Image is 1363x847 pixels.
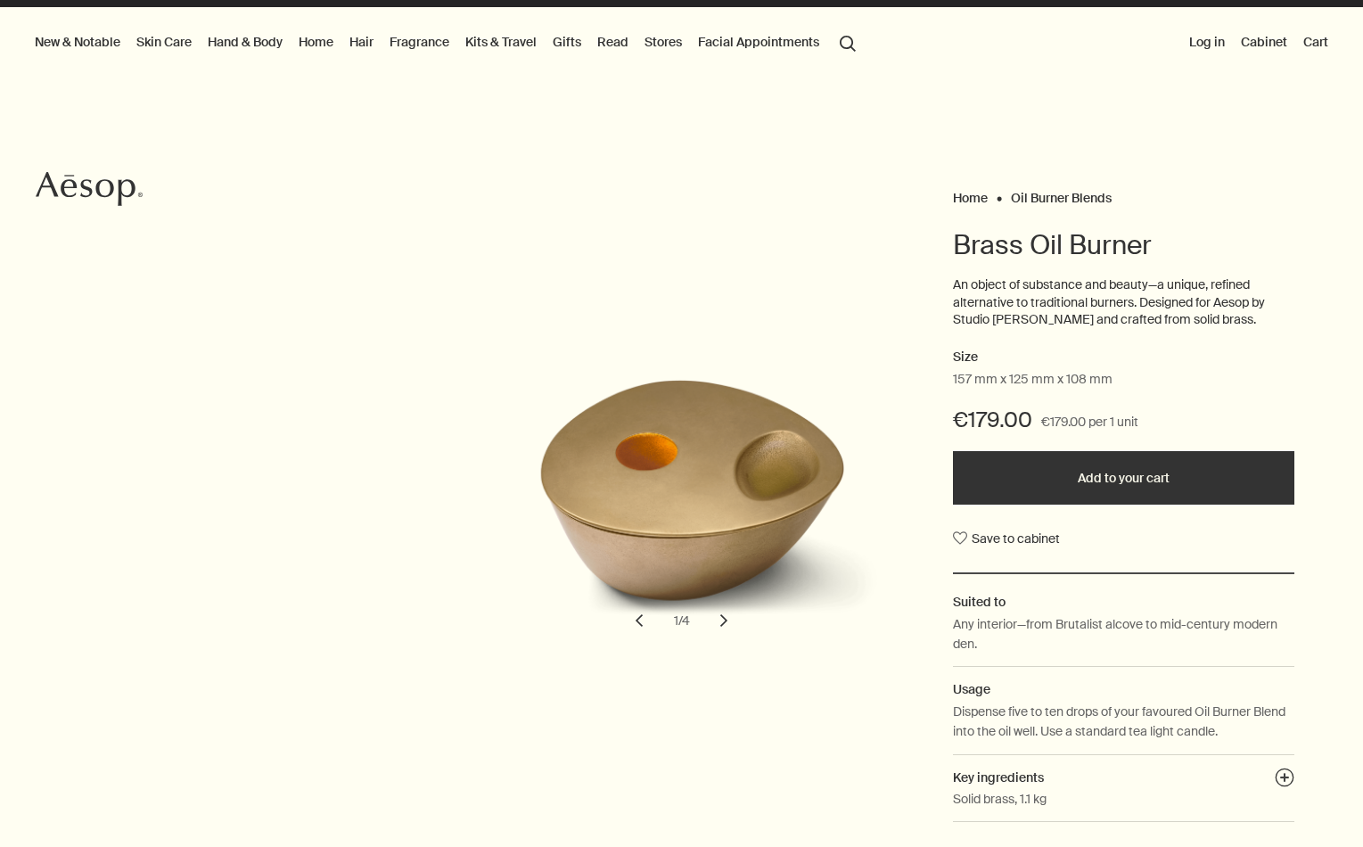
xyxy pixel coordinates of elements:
h1: Brass Oil Burner [953,227,1293,263]
a: Hand & Body [204,30,286,53]
button: Open search [832,25,864,59]
a: Fragrance [386,30,453,53]
button: New & Notable [31,30,124,53]
img: Back of cardboard box packaging for Brass oil burner [502,380,894,618]
a: Read [594,30,632,53]
a: Home [295,30,337,53]
button: Add to your cart - €179.00 [953,451,1293,505]
h2: Usage [953,679,1293,699]
a: Oil Burner Blends [1011,190,1112,198]
a: Home [953,190,988,198]
a: Gifts [549,30,585,53]
span: 157 mm x 125 mm x 108 mm [953,371,1113,389]
div: Brass Oil Burner [455,380,909,640]
span: €179.00 per 1 unit [1041,412,1138,433]
button: Log in [1186,30,1228,53]
h2: Size [953,347,1293,368]
a: Skin Care [133,30,195,53]
p: An object of substance and beauty—a unique, refined alternative to traditional burners. Designed ... [953,276,1293,329]
nav: primary [31,7,864,78]
button: next slide [704,601,743,640]
button: previous slide [620,601,659,640]
h2: Suited to [953,592,1293,612]
button: Save to cabinet [953,522,1060,555]
button: Key ingredients [1275,768,1294,793]
a: Facial Appointments [694,30,823,53]
button: Stores [641,30,686,53]
a: Kits & Travel [462,30,540,53]
a: Aesop [31,167,147,216]
nav: supplementary [1186,7,1332,78]
a: Cabinet [1237,30,1291,53]
span: Key ingredients [953,769,1044,785]
p: Dispense five to ten drops of your favoured Oil Burner Blend into the oil well. Use a standard te... [953,702,1293,742]
p: Solid brass, 1.1 kg [953,789,1047,809]
span: €179.00 [953,406,1032,434]
p: Any interior—from Brutalist alcove to mid-century modern den. [953,614,1293,654]
button: Cart [1300,30,1332,53]
a: Hair [346,30,377,53]
svg: Aesop [36,171,143,207]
